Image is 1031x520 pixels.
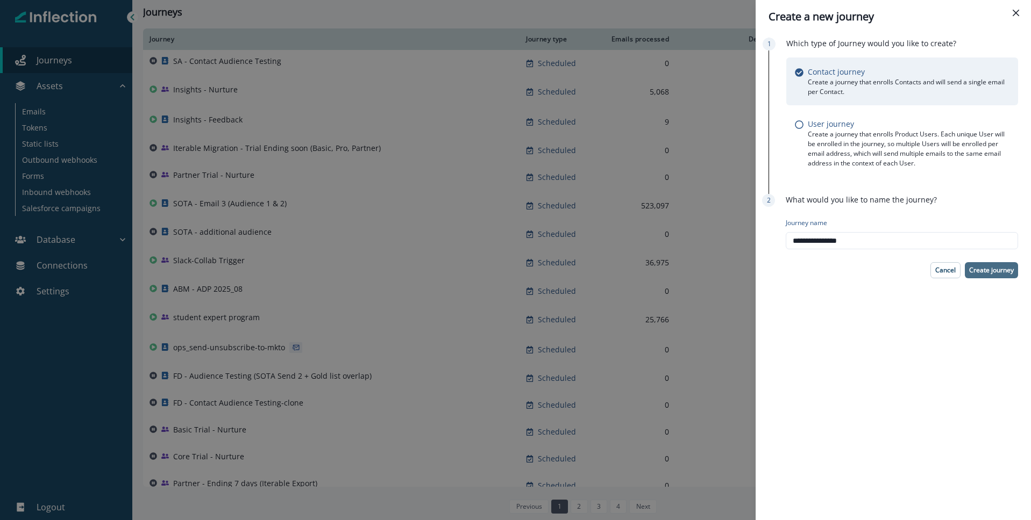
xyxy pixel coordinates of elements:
p: Create a journey that enrolls Product Users. Each unique User will be enrolled in the journey, so... [808,129,1009,168]
button: Cancel [930,262,961,278]
p: User journey [808,118,854,129]
p: 1 [767,39,771,49]
p: 2 [767,196,771,205]
button: Create journey [965,262,1018,278]
p: What would you like to name the journey? [786,194,937,205]
p: Cancel [935,266,956,274]
p: Which type of Journey would you like to create? [786,38,956,49]
div: Create a new journey [769,9,1018,25]
p: Create journey [969,266,1014,274]
button: Close [1007,4,1025,21]
p: Contact journey [808,66,865,77]
p: Journey name [786,218,827,228]
p: Create a journey that enrolls Contacts and will send a single email per Contact. [808,77,1009,97]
